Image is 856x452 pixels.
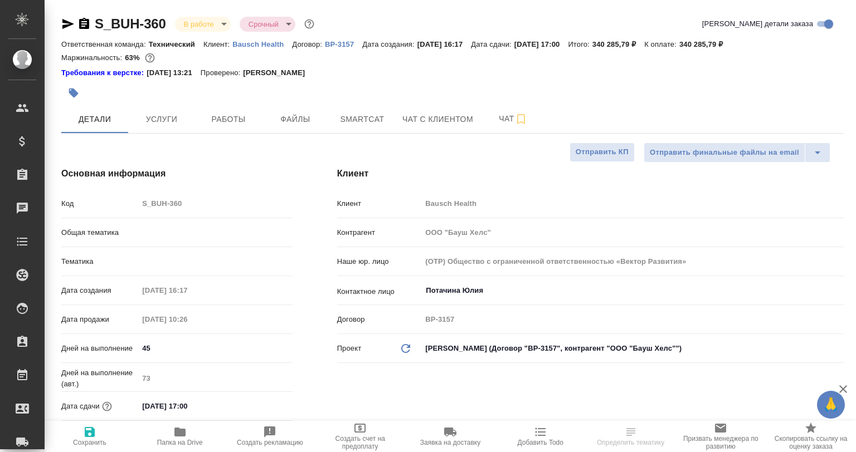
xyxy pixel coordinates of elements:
span: Работы [202,112,255,126]
p: Клиент: [203,40,232,48]
button: Доп статусы указывают на важность/срочность заказа [302,17,317,31]
button: Определить тематику [586,421,676,452]
div: В работе [175,17,231,32]
div: В работе [240,17,295,32]
button: Если добавить услуги и заполнить их объемом, то дата рассчитается автоматически [100,399,114,414]
button: Сохранить [45,421,135,452]
p: Ответственная команда: [61,40,149,48]
p: Контрагент [337,227,422,238]
p: Дней на выполнение [61,343,138,354]
p: Тематика [61,256,138,267]
span: Призвать менеджера по развитию [682,435,759,450]
div: split button [644,143,830,163]
button: Скопировать ссылку для ЯМессенджера [61,17,75,31]
button: Папка на Drive [135,421,225,452]
button: Open [838,289,840,292]
p: [PERSON_NAME] [243,67,313,78]
button: Скопировать ссылку на оценку заказа [766,421,856,452]
p: Проверено: [201,67,244,78]
button: Создать счет на предоплату [315,421,405,452]
p: Технический [149,40,203,48]
span: Сохранить [73,439,106,446]
input: ✎ Введи что-нибудь [138,398,236,414]
span: Определить тематику [597,439,664,446]
a: Bausch Health [232,39,292,48]
span: 🙏 [821,393,840,416]
p: Итого: [568,40,592,48]
p: 340 285,79 ₽ [592,40,644,48]
span: Отправить КП [576,146,629,159]
p: [DATE] 13:21 [147,67,201,78]
p: Код [61,198,138,209]
span: Отправить финальные файлы на email [650,146,799,159]
input: Пустое поле [138,195,292,212]
p: Проект [337,343,362,354]
p: Договор: [292,40,325,48]
p: Клиент [337,198,422,209]
input: Пустое поле [421,253,844,269]
div: Нажми, чтобы открыть папку с инструкцией [61,67,147,78]
button: Заявка на доставку [405,421,495,452]
button: В работе [181,19,217,29]
p: Маржинальность: [61,53,125,62]
a: S_BUH-360 [95,16,166,31]
button: Отправить финальные файлы на email [644,143,805,163]
span: Файлы [269,112,322,126]
button: 🙏 [817,391,845,419]
input: Пустое поле [421,195,844,212]
span: [PERSON_NAME] детали заказа [702,18,813,30]
input: Пустое поле [421,224,844,240]
p: Договор [337,314,422,325]
p: Дата сдачи: [471,40,514,48]
span: Детали [68,112,121,126]
p: 63% [125,53,142,62]
h4: Клиент [337,167,844,180]
input: Пустое поле [138,282,236,298]
button: Срочный [245,19,282,29]
p: Bausch Health [232,40,292,48]
p: Дней на выполнение (авт.) [61,367,138,390]
span: Создать счет на предоплату [322,435,398,450]
p: Дата продажи [61,314,138,325]
button: Скопировать ссылку [77,17,91,31]
button: Призвать менеджера по развитию [675,421,766,452]
input: Пустое поле [138,311,236,327]
p: [DATE] 17:00 [514,40,568,48]
h4: Основная информация [61,167,293,180]
span: Заявка на доставку [420,439,480,446]
span: Добавить Todo [518,439,563,446]
button: Добавить Todo [495,421,586,452]
p: К оплате: [644,40,679,48]
div: ​ [138,223,292,242]
a: Требования к верстке: [61,67,147,78]
input: ✎ Введи что-нибудь [138,340,292,356]
span: Чат с клиентом [402,112,473,126]
span: Чат [487,112,540,126]
div: [PERSON_NAME] (Договор "ВР-3157", контрагент "ООО "Бауш Хелс"") [421,339,844,358]
p: Дата создания: [362,40,417,48]
input: Пустое поле [138,370,292,386]
p: ВР-3157 [325,40,362,48]
div: ​ [138,252,292,271]
p: Общая тематика [61,227,138,238]
p: [DATE] 16:17 [417,40,471,48]
button: Создать рекламацию [225,421,315,452]
svg: Подписаться [514,112,528,126]
button: Добавить тэг [61,81,86,105]
span: Smartcat [335,112,389,126]
p: Дата сдачи [61,401,100,412]
input: Пустое поле [421,311,844,327]
p: 340 285,79 ₽ [679,40,731,48]
p: Наше юр. лицо [337,256,422,267]
span: Папка на Drive [157,439,203,446]
p: Контактное лицо [337,286,422,297]
span: Создать рекламацию [237,439,303,446]
button: 104410.64 RUB; [143,51,157,65]
a: ВР-3157 [325,39,362,48]
button: Отправить КП [570,143,635,162]
span: Услуги [135,112,188,126]
span: Скопировать ссылку на оценку заказа [772,435,849,450]
p: Дата создания [61,285,138,296]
